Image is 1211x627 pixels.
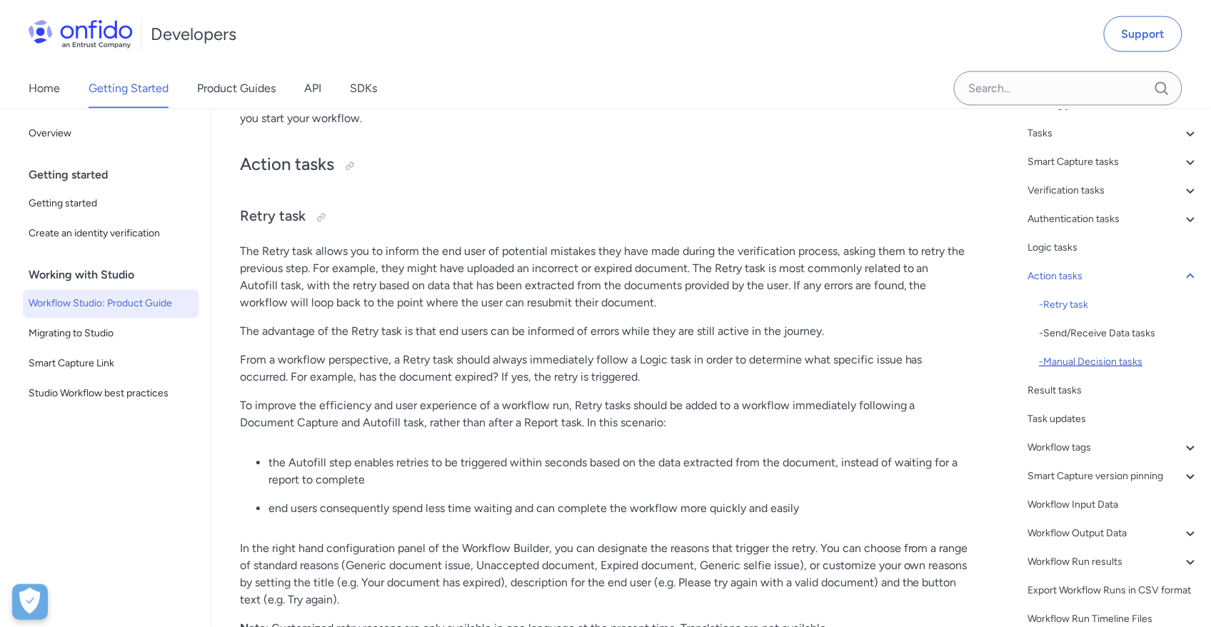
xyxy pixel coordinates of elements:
a: Workflow Run results [1028,553,1200,571]
a: Logic tasks [1028,239,1200,256]
span: Smart Capture Link [29,356,194,373]
span: Getting started [29,196,194,213]
a: Authentication tasks [1028,211,1200,228]
span: Studio Workflow best practices [29,386,194,403]
span: Overview [29,126,194,143]
a: Workflow Input Data [1028,496,1200,513]
div: Cookie Preferences [12,584,48,620]
a: Home [29,69,60,109]
span: Create an identity verification [29,226,194,243]
div: - Send/Receive Data tasks [1040,325,1200,342]
a: Workflow tags [1028,439,1200,456]
h2: Action tasks [240,154,968,178]
h3: Retry task [240,206,968,229]
a: Result tasks [1028,382,1200,399]
a: Support [1104,16,1182,52]
a: Action tasks [1028,268,1200,285]
a: Product Guides [197,69,276,109]
p: the Autofill step enables retries to be triggered within seconds based on the data extracted from... [268,455,968,489]
p: To improve the efficiency and user experience of a workflow run, Retry tasks should be added to a... [240,398,968,432]
div: - Retry task [1040,296,1200,313]
p: From a workflow perspective, a Retry task should always immediately follow a Logic task in order ... [240,352,968,386]
input: Onfido search input field [954,71,1182,106]
a: Task updates [1028,411,1200,428]
a: Studio Workflow best practices [23,380,199,408]
a: Export Workflow Runs in CSV format [1028,582,1200,599]
h1: Developers [151,23,236,46]
span: Workflow Studio: Product Guide [29,296,194,313]
a: Smart Capture Link [23,350,199,378]
a: Create an identity verification [23,220,199,249]
a: Workflow Output Data [1028,525,1200,542]
a: Getting Started [89,69,169,109]
span: Migrating to Studio [29,326,194,343]
p: In the right hand configuration panel of the Workflow Builder, you can designate the reasons that... [240,541,968,609]
a: -Manual Decision tasks [1040,353,1200,371]
div: Working with Studio [29,261,205,290]
a: SDKs [350,69,377,109]
p: end users consequently spend less time waiting and can complete the workflow more quickly and easily [268,501,968,518]
a: Workflow Studio: Product Guide [23,290,199,318]
div: Getting started [29,161,205,190]
img: Onfido Logo [29,20,133,49]
a: API [304,69,321,109]
a: Overview [23,120,199,149]
p: The advantage of the Retry task is that end users can be informed of errors while they are still ... [240,323,968,341]
div: - Manual Decision tasks [1040,353,1200,371]
a: Smart Capture version pinning [1028,468,1200,485]
a: Migrating to Studio [23,320,199,348]
a: Smart Capture tasks [1028,154,1200,171]
p: The Retry task allows you to inform the end user of potential mistakes they have made during the ... [240,244,968,312]
a: Getting started [23,190,199,219]
a: Tasks [1028,125,1200,142]
button: Open Preferences [12,584,48,620]
a: Verification tasks [1028,182,1200,199]
a: -Send/Receive Data tasks [1040,325,1200,342]
a: -Retry task [1040,296,1200,313]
